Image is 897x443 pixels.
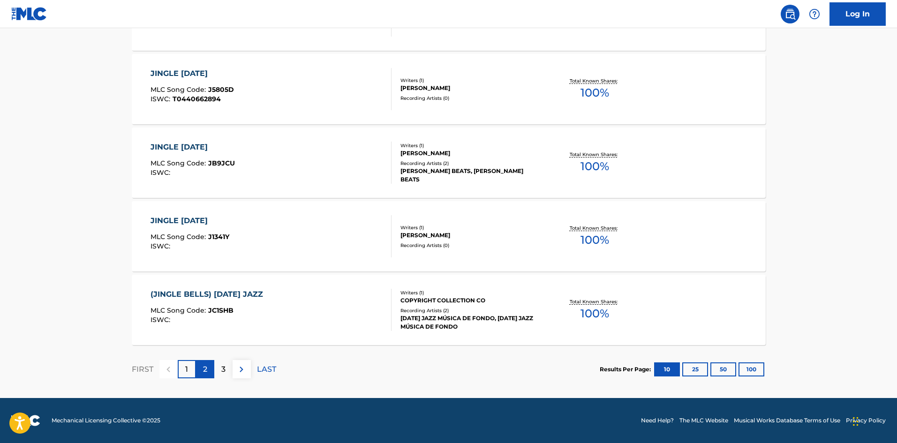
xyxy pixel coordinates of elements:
span: ISWC : [151,242,173,250]
p: 1 [185,364,188,375]
span: T0440662894 [173,95,221,103]
p: Total Known Shares: [570,225,620,232]
span: 100 % [580,84,609,101]
div: COPYRIGHT COLLECTION CO [400,296,542,305]
span: ISWC : [151,315,173,324]
span: JB9JCU [208,159,235,167]
p: FIRST [132,364,153,375]
a: Log In [829,2,886,26]
div: Writers ( 1 ) [400,77,542,84]
div: Recording Artists ( 2 ) [400,307,542,314]
p: Results Per Page: [600,365,653,374]
span: MLC Song Code : [151,85,208,94]
div: JINGLE [DATE] [151,142,235,153]
a: (JINGLE BELLS) [DATE] JAZZMLC Song Code:JC1SHBISWC:Writers (1)COPYRIGHT COLLECTION CORecording Ar... [132,275,766,345]
a: The MLC Website [679,416,728,425]
div: [PERSON_NAME] BEATS, [PERSON_NAME] BEATS [400,167,542,184]
span: 100 % [580,232,609,248]
button: 25 [682,362,708,376]
img: logo [11,415,40,426]
div: [DATE] JAZZ MÚSICA DE FONDO, [DATE] JAZZ MÚSICA DE FONDO [400,314,542,331]
div: JINGLE [DATE] [151,68,234,79]
div: Writers ( 1 ) [400,142,542,149]
span: ISWC : [151,168,173,177]
p: Total Known Shares: [570,151,620,158]
span: Mechanical Licensing Collective © 2025 [52,416,160,425]
div: Drag [853,407,859,435]
div: Help [805,5,824,23]
span: 100 % [580,158,609,175]
a: Musical Works Database Terms of Use [734,416,840,425]
span: ISWC : [151,95,173,103]
img: right [236,364,247,375]
div: Writers ( 1 ) [400,224,542,231]
span: J5805D [208,85,234,94]
div: [PERSON_NAME] [400,231,542,240]
iframe: Chat Widget [850,398,897,443]
a: JINGLE [DATE]MLC Song Code:JB9JCUISWC:Writers (1)[PERSON_NAME]Recording Artists (2)[PERSON_NAME] ... [132,128,766,198]
a: Public Search [781,5,799,23]
div: JINGLE [DATE] [151,215,229,226]
button: 100 [739,362,764,376]
div: (JINGLE BELLS) [DATE] JAZZ [151,289,268,300]
img: search [784,8,796,20]
div: Recording Artists ( 2 ) [400,160,542,167]
button: 50 [710,362,736,376]
div: Recording Artists ( 0 ) [400,95,542,102]
p: Total Known Shares: [570,77,620,84]
p: Total Known Shares: [570,298,620,305]
p: 3 [221,364,226,375]
img: MLC Logo [11,7,47,21]
div: [PERSON_NAME] [400,84,542,92]
div: [PERSON_NAME] [400,149,542,158]
div: Recording Artists ( 0 ) [400,242,542,249]
p: LAST [257,364,276,375]
a: Privacy Policy [846,416,886,425]
span: JC1SHB [208,306,234,315]
button: 10 [654,362,680,376]
span: J1341Y [208,233,229,241]
a: JINGLE [DATE]MLC Song Code:J1341YISWC:Writers (1)[PERSON_NAME]Recording Artists (0)Total Known Sh... [132,201,766,271]
p: 2 [203,364,207,375]
span: MLC Song Code : [151,306,208,315]
img: help [809,8,820,20]
span: MLC Song Code : [151,233,208,241]
a: JINGLE [DATE]MLC Song Code:J5805DISWC:T0440662894Writers (1)[PERSON_NAME]Recording Artists (0)Tot... [132,54,766,124]
a: Need Help? [641,416,674,425]
span: MLC Song Code : [151,159,208,167]
div: Writers ( 1 ) [400,289,542,296]
span: 100 % [580,305,609,322]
